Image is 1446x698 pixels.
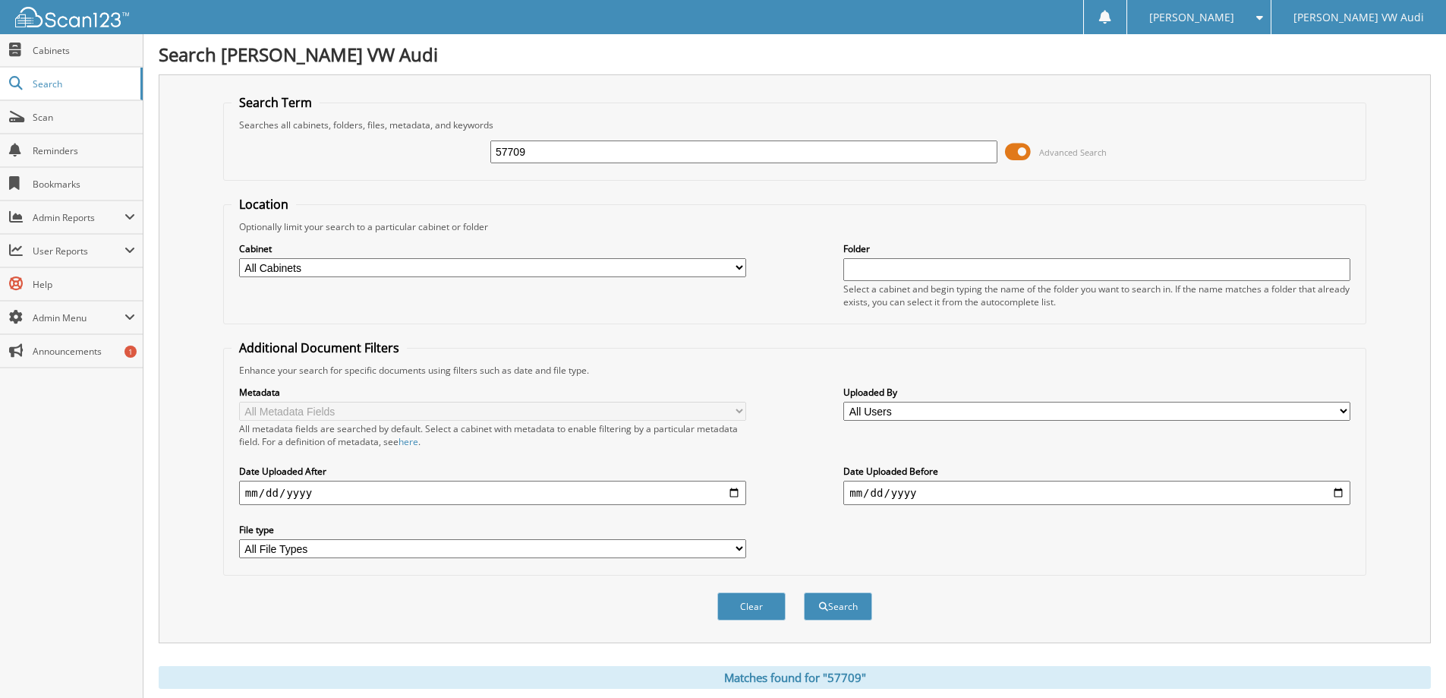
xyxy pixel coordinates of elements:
[843,242,1350,255] label: Folder
[843,283,1350,308] div: Select a cabinet and begin typing the name of the folder you want to search in. If the name match...
[1149,13,1234,22] span: [PERSON_NAME]
[232,364,1358,377] div: Enhance your search for specific documents using filters such as date and file type.
[239,523,746,536] label: File type
[232,196,296,213] legend: Location
[159,42,1431,67] h1: Search [PERSON_NAME] VW Audi
[843,481,1350,505] input: end
[1039,147,1107,158] span: Advanced Search
[33,245,124,257] span: User Reports
[239,242,746,255] label: Cabinet
[239,386,746,399] label: Metadata
[1293,13,1424,22] span: [PERSON_NAME] VW Audi
[33,278,135,291] span: Help
[843,465,1350,478] label: Date Uploaded Before
[33,211,124,224] span: Admin Reports
[843,386,1350,399] label: Uploaded By
[33,77,133,90] span: Search
[159,666,1431,689] div: Matches found for "57709"
[15,7,129,27] img: scan123-logo-white.svg
[717,592,786,621] button: Clear
[232,94,320,111] legend: Search Term
[33,44,135,57] span: Cabinets
[399,435,418,448] a: here
[33,111,135,124] span: Scan
[804,592,872,621] button: Search
[232,220,1358,233] div: Optionally limit your search to a particular cabinet or folder
[33,178,135,191] span: Bookmarks
[232,340,407,356] legend: Additional Document Filters
[33,311,124,324] span: Admin Menu
[232,118,1358,131] div: Searches all cabinets, folders, files, metadata, and keywords
[239,422,746,448] div: All metadata fields are searched by default. Select a cabinet with metadata to enable filtering b...
[239,481,746,505] input: start
[124,346,137,358] div: 1
[239,465,746,478] label: Date Uploaded After
[33,144,135,157] span: Reminders
[33,345,135,358] span: Announcements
